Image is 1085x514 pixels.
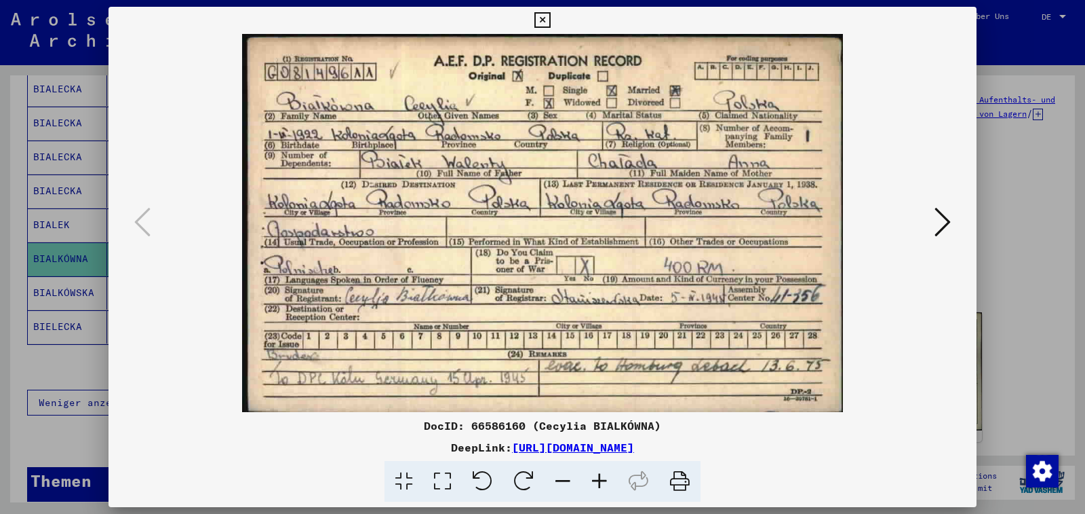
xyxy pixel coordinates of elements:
[512,441,634,454] a: [URL][DOMAIN_NAME]
[1026,455,1059,488] img: Zustimmung ändern
[155,34,930,412] img: 001.jpg
[108,418,976,434] div: DocID: 66586160 (Cecylia BIALKÓWNA)
[108,439,976,456] div: DeepLink:
[1025,454,1058,487] div: Zustimmung ändern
